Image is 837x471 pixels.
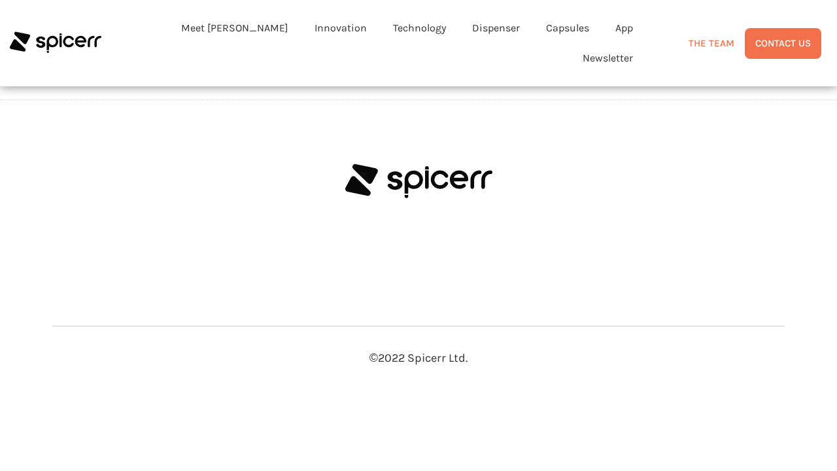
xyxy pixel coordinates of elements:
nav: Menu [94,13,647,73]
a: App [602,13,646,43]
span: CONTACT US [755,39,811,48]
a: Meet [PERSON_NAME] [168,13,301,43]
a: Newsletter [570,43,646,73]
p: 2022 Spicerr Ltd. [52,349,785,367]
a: Dispenser [459,13,533,43]
span: THE TEAM [689,39,734,48]
a: Technology [380,13,459,43]
a: Innovation [301,13,380,43]
a: THE TEAM [678,28,745,59]
a: Capsules [533,13,602,43]
span: © [369,351,378,364]
a: CONTACT US [745,28,821,59]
